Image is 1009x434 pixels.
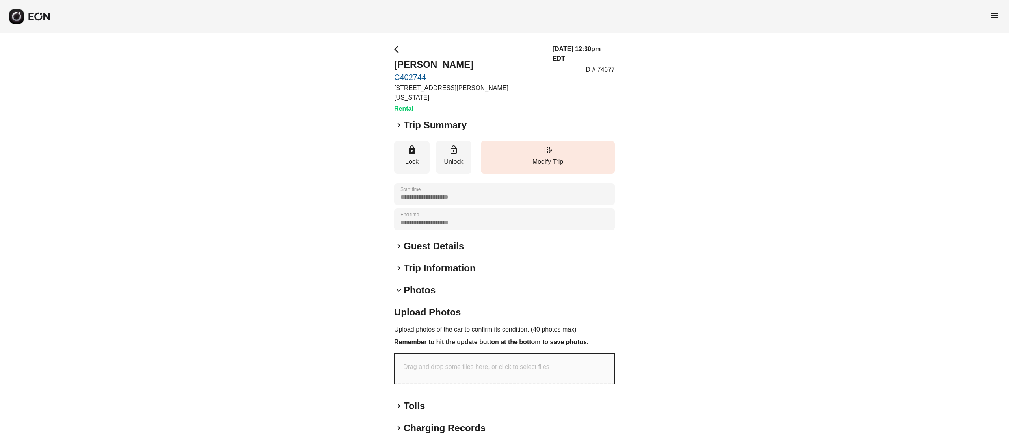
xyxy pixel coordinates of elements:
[404,400,425,412] h2: Tolls
[394,306,615,319] h2: Upload Photos
[404,119,467,132] h2: Trip Summary
[394,423,404,433] span: keyboard_arrow_right
[481,141,615,174] button: Modify Trip
[990,11,1000,20] span: menu
[485,157,611,167] p: Modify Trip
[403,362,549,372] p: Drag and drop some files here, or click to select files
[436,141,471,174] button: Unlock
[394,83,543,102] p: [STREET_ADDRESS][PERSON_NAME][US_STATE]
[394,401,404,411] span: keyboard_arrow_right
[394,141,430,174] button: Lock
[394,45,404,54] span: arrow_back_ios
[394,286,404,295] span: keyboard_arrow_down
[553,45,615,63] h3: [DATE] 12:30pm EDT
[398,157,426,167] p: Lock
[394,338,615,347] h3: Remember to hit the update button at the bottom to save photos.
[394,72,543,82] a: C402744
[404,284,436,297] h2: Photos
[404,240,464,252] h2: Guest Details
[407,145,417,154] span: lock
[440,157,467,167] p: Unlock
[394,58,543,71] h2: [PERSON_NAME]
[584,65,615,74] p: ID # 74677
[394,241,404,251] span: keyboard_arrow_right
[404,262,476,274] h2: Trip Information
[394,121,404,130] span: keyboard_arrow_right
[543,145,553,154] span: edit_road
[394,263,404,273] span: keyboard_arrow_right
[394,325,615,334] p: Upload photos of the car to confirm its condition. (40 photos max)
[449,145,458,154] span: lock_open
[394,104,543,113] h3: Rental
